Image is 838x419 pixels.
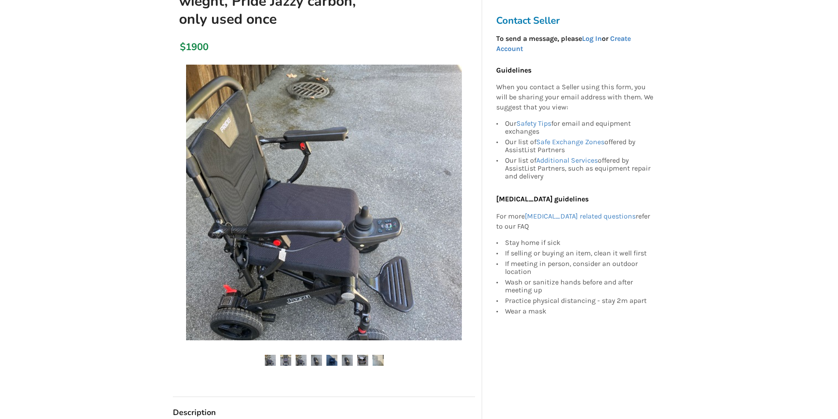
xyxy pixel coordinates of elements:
a: Log In [582,34,602,43]
a: [MEDICAL_DATA] related questions [525,212,636,220]
div: Our list of offered by AssistList Partners, such as equipment repair and delivery [505,155,654,180]
a: Safety Tips [516,119,551,128]
div: Wash or sanitize hands before and after meeting up [505,277,654,295]
img: $1900 obo, foldable, light wieght, pride jazzy carbon, only used once -scooter-mobility-maple rid... [265,355,276,366]
h3: Description [173,408,475,418]
div: Wear a mask [505,306,654,315]
div: $1900 [180,41,185,53]
div: Stay home if sick [505,239,654,248]
a: Additional Services [536,156,598,164]
div: Practice physical distancing - stay 2m apart [505,295,654,306]
a: Safe Exchange Zones [536,138,604,146]
img: $1900 obo, foldable, light wieght, pride jazzy carbon, only used once -scooter-mobility-maple rid... [342,355,353,366]
h3: Contact Seller [496,15,658,27]
div: Our for email and equipment exchanges [505,120,654,137]
p: For more refer to our FAQ [496,211,654,232]
img: $1900 obo, foldable, light wieght, pride jazzy carbon, only used once -scooter-mobility-maple rid... [296,355,307,366]
b: Guidelines [496,66,531,74]
div: Our list of offered by AssistList Partners [505,137,654,155]
img: $1900 obo, foldable, light wieght, pride jazzy carbon, only used once -scooter-mobility-maple rid... [373,355,384,366]
strong: To send a message, please or [496,34,631,53]
img: $1900 obo, foldable, light wieght, pride jazzy carbon, only used once -scooter-mobility-maple rid... [357,355,368,366]
img: $1900 obo, foldable, light wieght, pride jazzy carbon, only used once -scooter-mobility-maple rid... [311,355,322,366]
div: If selling or buying an item, clean it well first [505,248,654,259]
img: $1900 obo, foldable, light wieght, pride jazzy carbon, only used once -scooter-mobility-maple rid... [326,355,337,366]
img: $1900 obo, foldable, light wieght, pride jazzy carbon, only used once -scooter-mobility-maple rid... [280,355,291,366]
div: If meeting in person, consider an outdoor location [505,259,654,277]
b: [MEDICAL_DATA] guidelines [496,195,589,203]
p: When you contact a Seller using this form, you will be sharing your email address with them. We s... [496,83,654,113]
